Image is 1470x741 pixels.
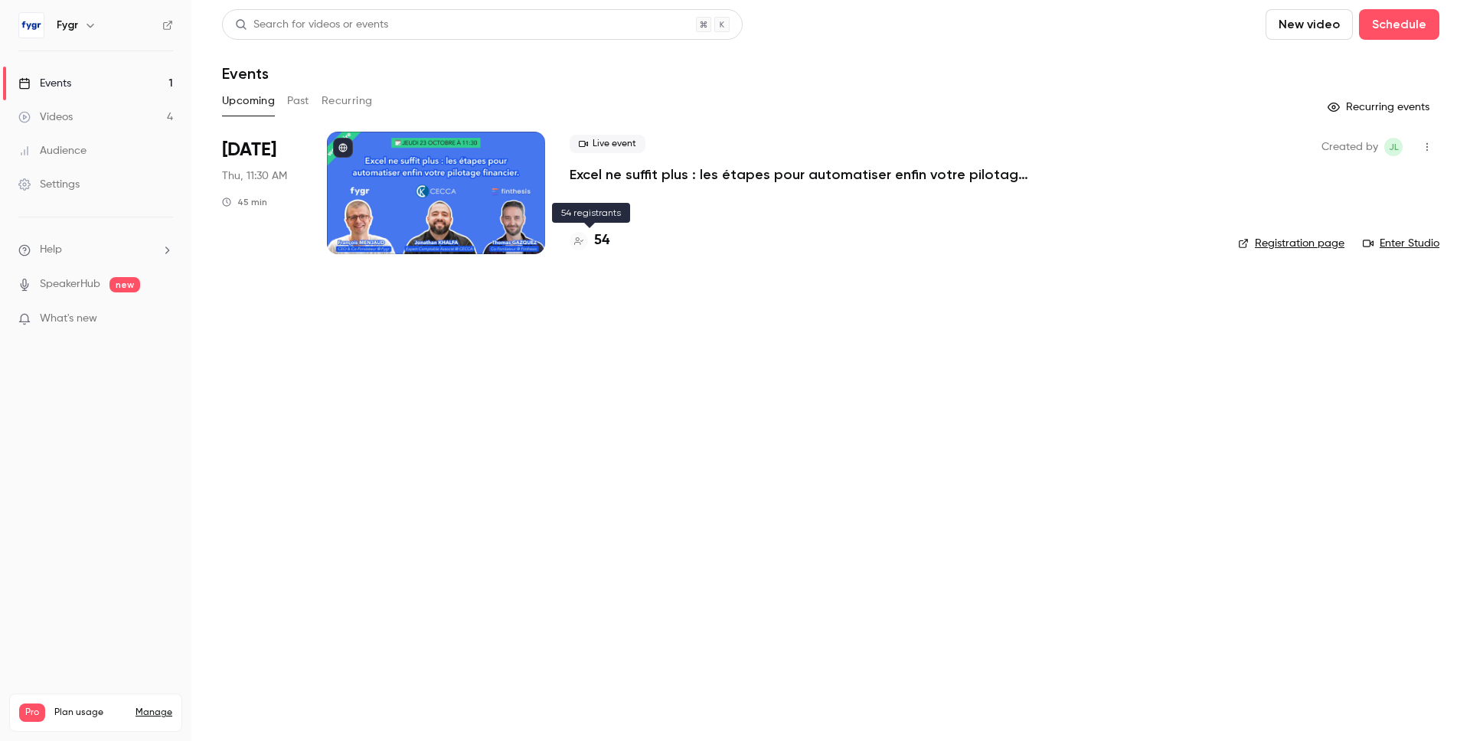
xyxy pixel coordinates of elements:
[155,312,173,326] iframe: Noticeable Trigger
[1359,9,1439,40] button: Schedule
[570,230,609,251] a: 54
[222,132,302,254] div: Oct 23 Thu, 11:30 AM (Europe/Paris)
[222,138,276,162] span: [DATE]
[57,18,78,33] h6: Fygr
[222,89,275,113] button: Upcoming
[19,703,45,722] span: Pro
[570,165,1029,184] a: Excel ne suffit plus : les étapes pour automatiser enfin votre pilotage financier.
[109,277,140,292] span: new
[18,143,87,158] div: Audience
[18,76,71,91] div: Events
[1266,9,1353,40] button: New video
[222,64,269,83] h1: Events
[570,135,645,153] span: Live event
[222,196,267,208] div: 45 min
[1238,236,1344,251] a: Registration page
[1363,236,1439,251] a: Enter Studio
[235,17,388,33] div: Search for videos or events
[322,89,373,113] button: Recurring
[1321,138,1378,156] span: Created by
[40,242,62,258] span: Help
[54,707,126,719] span: Plan usage
[222,168,287,184] span: Thu, 11:30 AM
[136,707,172,719] a: Manage
[40,311,97,327] span: What's new
[594,230,609,251] h4: 54
[19,13,44,38] img: Fygr
[18,109,73,125] div: Videos
[18,177,80,192] div: Settings
[1384,138,1403,156] span: Julie le Blanc
[18,242,173,258] li: help-dropdown-opener
[40,276,100,292] a: SpeakerHub
[1321,95,1439,119] button: Recurring events
[287,89,309,113] button: Past
[1389,138,1399,156] span: Jl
